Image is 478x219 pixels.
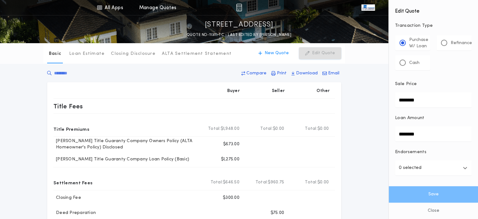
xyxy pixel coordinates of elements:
[205,20,273,30] p: [STREET_ADDRESS]
[317,179,329,186] span: $0.00
[265,50,289,56] p: New Quote
[289,68,320,79] button: Download
[223,141,239,147] p: $673.00
[328,70,339,77] p: Email
[53,124,89,134] p: Title Premiums
[69,51,105,57] p: Loan Estimate
[317,126,329,132] span: $0.00
[223,195,239,201] p: $300.00
[361,4,375,11] img: vs-icon
[211,179,223,186] b: Total:
[389,186,478,203] button: Save
[395,92,472,107] input: Sale Price
[395,149,472,155] p: Endorsements
[395,81,417,87] p: Sale Price
[409,60,420,66] p: Cash
[272,88,285,94] p: Seller
[246,70,266,77] p: Compare
[395,160,472,176] button: 0 selected
[260,126,273,132] b: Total:
[395,23,472,29] p: Transaction Type
[53,101,83,111] p: Title Fees
[269,68,288,79] button: Print
[53,210,96,216] p: Deed Preparation
[227,88,240,94] p: Buyer
[208,126,221,132] b: Total:
[255,179,268,186] b: Total:
[299,47,341,59] button: Edit Quote
[53,156,189,163] p: [PERSON_NAME] Title Guaranty Company Loan Policy (Basic)
[296,70,318,77] p: Download
[270,210,284,216] p: $75.00
[221,126,239,132] span: $1,948.00
[312,50,335,56] p: Edit Quote
[223,179,239,186] span: $646.50
[53,195,81,201] p: Closing Fee
[305,179,317,186] b: Total:
[395,126,472,141] input: Loan Amount
[111,51,156,57] p: Closing Disclosure
[451,40,472,46] p: Refinance
[409,37,428,49] p: Purchase W/ Loan
[268,179,284,186] span: $960.75
[395,115,425,121] p: Loan Amount
[221,156,239,163] p: $1,275.00
[49,51,61,57] p: Basic
[399,164,421,172] p: 0 selected
[395,4,472,15] h4: Edit Quote
[389,203,478,219] button: Close
[277,70,287,77] p: Print
[273,126,284,132] span: $0.00
[53,177,92,187] p: Settlement Fees
[236,4,242,11] img: img
[252,47,295,59] button: New Quote
[162,51,232,57] p: ALTA Settlement Statement
[321,68,341,79] button: Email
[187,32,291,38] p: QUOTE ND-11311-TC - LAST EDITED BY [PERSON_NAME]
[317,88,330,94] p: Other
[305,126,317,132] b: Total:
[53,138,200,151] p: [PERSON_NAME] Title Guaranty Company Owners Policy (ALTA Homeowner's Policy) Disclosed
[239,68,268,79] button: Compare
